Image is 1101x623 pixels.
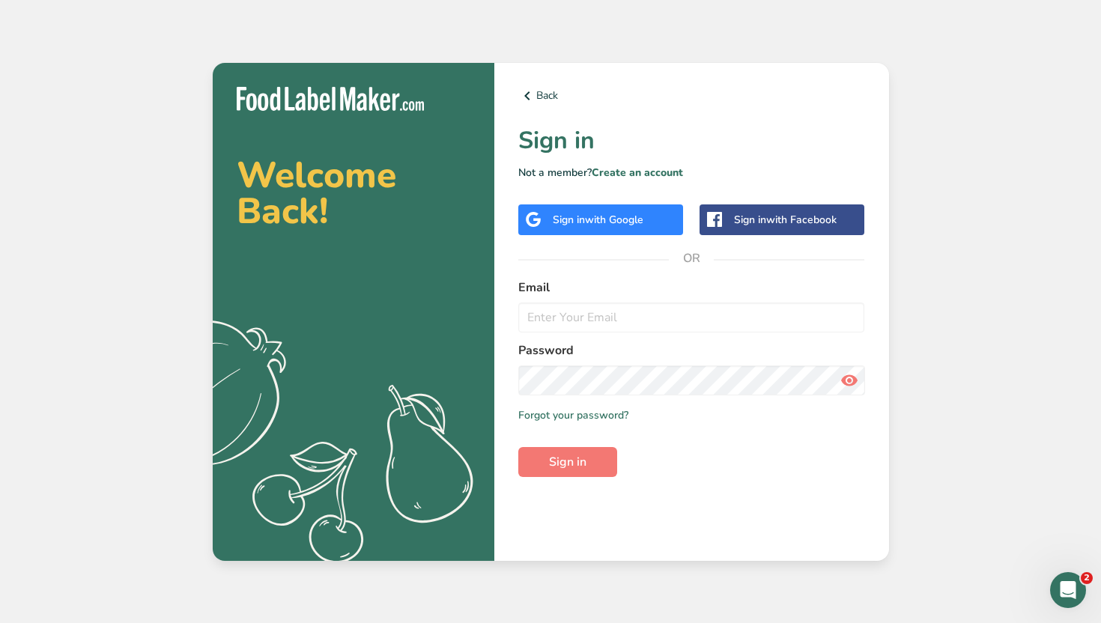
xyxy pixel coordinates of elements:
span: OR [669,236,714,281]
span: with Facebook [766,213,837,227]
a: Create an account [592,165,683,180]
span: with Google [585,213,643,227]
img: Food Label Maker [237,87,424,112]
p: Not a member? [518,165,865,180]
div: Sign in [553,212,643,228]
span: 2 [1081,572,1093,584]
span: Sign in [549,453,586,471]
a: Forgot your password? [518,407,628,423]
h2: Welcome Back! [237,157,470,229]
h1: Sign in [518,123,865,159]
a: Back [518,87,865,105]
button: Sign in [518,447,617,477]
iframe: Intercom live chat [1050,572,1086,608]
input: Enter Your Email [518,303,865,332]
label: Email [518,279,865,297]
label: Password [518,341,865,359]
div: Sign in [734,212,837,228]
